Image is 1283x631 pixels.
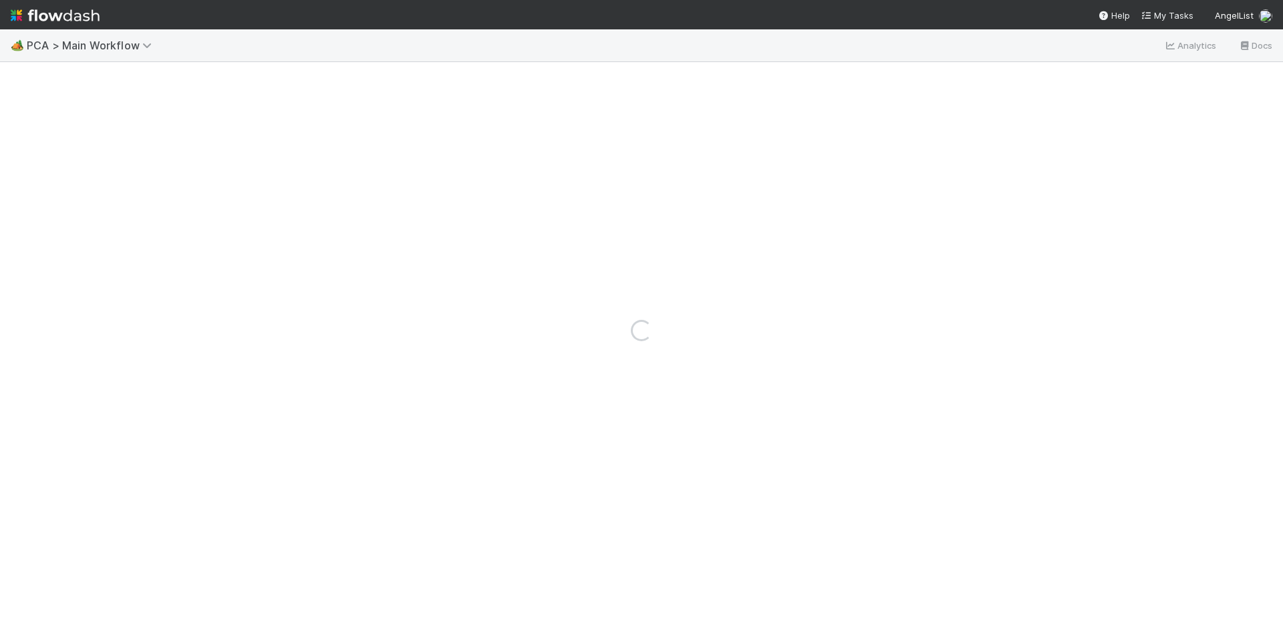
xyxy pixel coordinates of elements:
a: My Tasks [1141,9,1193,22]
span: AngelList [1215,10,1254,21]
span: My Tasks [1141,10,1193,21]
img: avatar_d7f67417-030a-43ce-a3ce-a315a3ccfd08.png [1259,9,1272,23]
img: logo-inverted-e16ddd16eac7371096b0.svg [11,4,100,27]
div: Help [1098,9,1130,22]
